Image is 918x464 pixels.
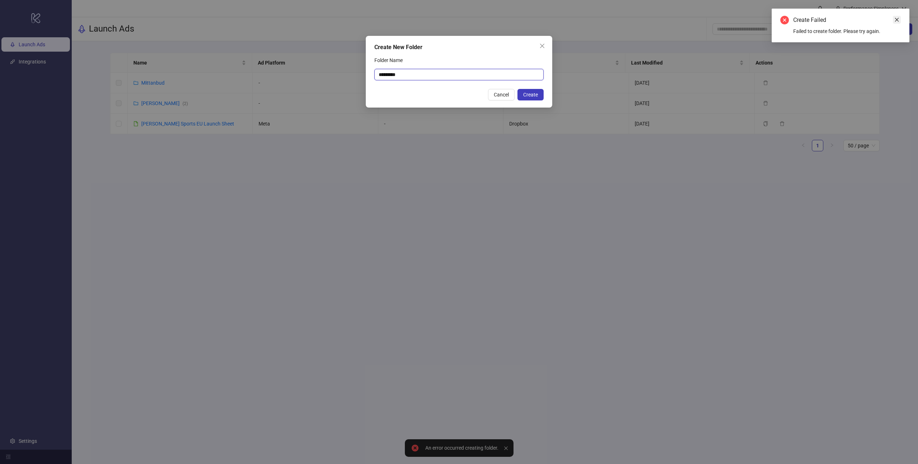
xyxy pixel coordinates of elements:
div: Create Failed [793,16,901,24]
div: Failed to create folder. Please try again. [793,27,901,35]
input: Folder Name [374,69,544,80]
button: Cancel [488,89,515,100]
div: Create New Folder [374,43,544,52]
span: Create [523,92,538,98]
span: Cancel [494,92,509,98]
span: close-circle [780,16,789,24]
label: Folder Name [374,55,407,66]
button: Close [536,40,548,52]
button: Create [517,89,544,100]
span: close [894,17,899,22]
span: close [539,43,545,49]
a: Close [893,16,901,24]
